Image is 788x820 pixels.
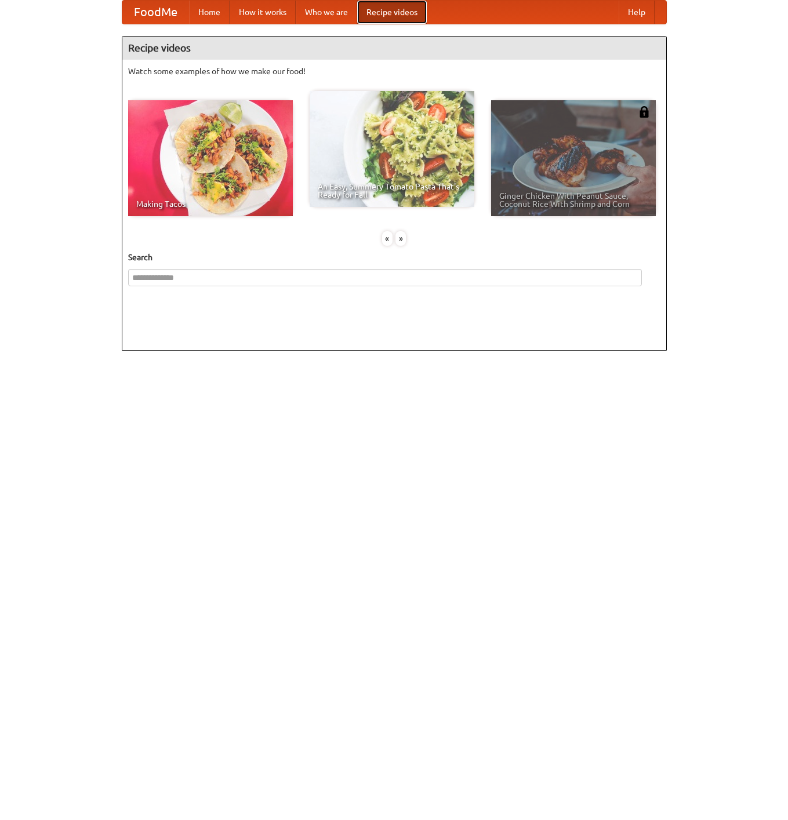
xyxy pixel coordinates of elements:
img: 483408.png [638,106,650,118]
a: FoodMe [122,1,189,24]
a: How it works [230,1,296,24]
a: An Easy, Summery Tomato Pasta That's Ready for Fall [310,91,474,207]
h4: Recipe videos [122,37,666,60]
a: Recipe videos [357,1,427,24]
p: Watch some examples of how we make our food! [128,65,660,77]
a: Home [189,1,230,24]
div: » [395,231,406,246]
span: An Easy, Summery Tomato Pasta That's Ready for Fall [318,183,466,199]
a: Making Tacos [128,100,293,216]
div: « [382,231,393,246]
a: Who we are [296,1,357,24]
h5: Search [128,252,660,263]
span: Making Tacos [136,200,285,208]
a: Help [619,1,655,24]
